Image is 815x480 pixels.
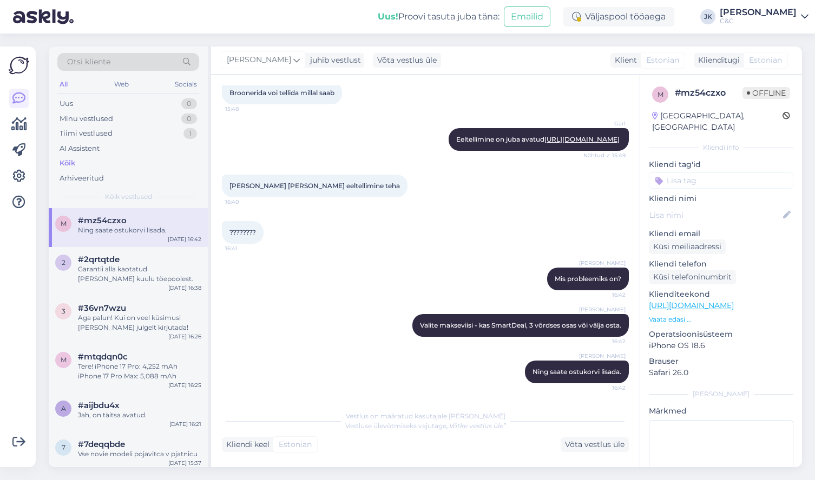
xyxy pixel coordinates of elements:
[306,55,361,66] div: juhib vestlust
[67,56,110,68] span: Otsi kliente
[78,352,128,362] span: #mtqdqn0c
[649,239,726,254] div: Küsi meiliaadressi
[649,329,793,340] p: Operatsioonisüsteem
[225,198,266,206] span: 16:40
[279,439,312,450] span: Estonian
[694,55,740,66] div: Klienditugi
[742,87,790,99] span: Offline
[675,86,742,99] div: # mz54czxo
[544,135,620,143] a: [URL][DOMAIN_NAME]
[649,289,793,300] p: Klienditeekond
[579,352,626,360] span: [PERSON_NAME]
[720,8,809,25] a: [PERSON_NAME]C&C
[173,77,199,91] div: Socials
[60,114,113,124] div: Minu vestlused
[60,128,113,139] div: Tiimi vestlused
[61,404,66,412] span: a
[585,119,626,128] span: Garl
[168,381,201,389] div: [DATE] 16:25
[168,459,201,467] div: [DATE] 15:37
[649,367,793,378] p: Safari 26.0
[57,77,70,91] div: All
[78,313,201,332] div: Aga palun! Kui on veel küsimusi [PERSON_NAME] julgelt kirjutada!
[62,443,65,451] span: 7
[78,410,201,420] div: Jah, on täitsa avatud.
[749,55,782,66] span: Estonian
[78,362,201,381] div: Tere! iPhone 17 Pro: 4,252 mAh iPhone 17 Pro Max: 5,088 mAh
[78,401,120,410] span: #aijbdu4x
[420,321,621,329] span: Valite makseviisi - kas SmartDeal, 3 võrdses osas või välja osta.
[579,259,626,267] span: [PERSON_NAME]
[700,9,715,24] div: JK
[649,315,793,324] p: Vaata edasi ...
[78,439,125,449] span: #7deqqbde
[9,55,29,76] img: Askly Logo
[720,17,797,25] div: C&C
[652,110,783,133] div: [GEOGRAPHIC_DATA], [GEOGRAPHIC_DATA]
[181,98,197,109] div: 0
[61,356,67,364] span: m
[60,173,104,184] div: Arhiveeritud
[563,7,674,26] div: Väljaspool tööaega
[78,216,127,225] span: #mz54czxo
[169,420,201,428] div: [DATE] 16:21
[649,228,793,239] p: Kliendi email
[504,6,550,27] button: Emailid
[555,275,621,283] span: Mis probleemiks on?
[225,244,266,252] span: 16:41
[168,332,201,341] div: [DATE] 16:26
[720,8,797,17] div: [PERSON_NAME]
[78,255,120,264] span: #2qrtqtde
[649,270,736,284] div: Küsi telefoninumbrit
[229,89,334,97] span: Broonerida voi tellida millal saab
[62,307,65,315] span: 3
[168,284,201,292] div: [DATE] 16:38
[533,368,621,376] span: Ning saate ostukorvi lisada.
[658,90,663,98] span: m
[225,105,266,113] span: 15:48
[585,384,626,392] span: 16:42
[649,172,793,189] input: Lisa tag
[181,114,197,124] div: 0
[649,193,793,204] p: Kliendi nimi
[78,264,201,284] div: Garantii alla kaotatud [PERSON_NAME] kuulu tõepoolest.
[62,258,65,266] span: 2
[585,291,626,299] span: 16:42
[649,209,781,221] input: Lisa nimi
[183,128,197,139] div: 1
[646,55,679,66] span: Estonian
[446,422,506,430] i: „Võtke vestlus üle”
[346,412,505,420] span: Vestlus on määratud kasutajale [PERSON_NAME]
[373,53,441,68] div: Võta vestlus üle
[583,151,626,159] span: Nähtud ✓ 15:49
[649,356,793,367] p: Brauser
[222,439,270,450] div: Kliendi keel
[649,340,793,351] p: iPhone OS 18.6
[168,235,201,243] div: [DATE] 16:42
[649,143,793,152] div: Kliendi info
[649,258,793,270] p: Kliendi telefon
[561,437,629,452] div: Võta vestlus üle
[345,422,506,430] span: Vestluse ülevõtmiseks vajutage
[60,98,73,109] div: Uus
[649,301,734,310] a: [URL][DOMAIN_NAME]
[112,77,131,91] div: Web
[60,158,75,169] div: Kõik
[78,449,201,459] div: Vse novie modeli pojavitca v pjatnicu
[78,225,201,235] div: Ning saate ostukorvi lisada.
[105,192,152,202] span: Kõik vestlused
[649,159,793,170] p: Kliendi tag'id
[579,305,626,314] span: [PERSON_NAME]
[78,303,126,313] span: #36vn7wzu
[649,389,793,399] div: [PERSON_NAME]
[456,135,621,143] span: Eeltellimine on juba avatud
[585,337,626,345] span: 16:42
[227,54,291,66] span: [PERSON_NAME]
[229,228,256,236] span: ????????
[649,405,793,417] p: Märkmed
[60,143,100,154] div: AI Assistent
[610,55,637,66] div: Klient
[61,219,67,228] span: m
[378,10,499,23] div: Proovi tasuta juba täna:
[229,182,400,190] span: [PERSON_NAME] [PERSON_NAME] eeltellimine teha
